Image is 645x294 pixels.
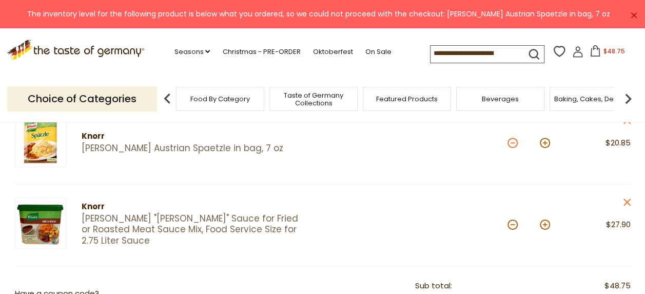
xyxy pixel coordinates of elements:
button: $48.75 [585,45,629,61]
a: Food By Category [190,95,250,103]
a: Oktoberfest [312,46,353,58]
a: [PERSON_NAME] "[PERSON_NAME]" Sauce for Fried or Roasted Meat Sauce Mix, Food Service Size for 2.... [82,213,305,246]
a: [PERSON_NAME] Austrian Spaetzle in bag, 7 oz [82,143,305,154]
div: Knorr [82,200,305,213]
a: Featured Products [376,95,438,103]
div: The inventory level for the following product is below what you ordered, so we could not proceed ... [8,8,629,20]
a: × [631,12,637,19]
a: Seasons [174,46,210,58]
img: Knorr Austrian Spaetzle in bag, 7 oz [15,116,66,167]
a: Beverages [482,95,519,103]
a: Baking, Cakes, Desserts [554,95,634,103]
a: Taste of Germany Collections [272,91,355,107]
span: $48.75 [603,47,624,56]
a: On Sale [365,46,391,58]
div: Knorr [82,130,305,143]
a: Christmas - PRE-ORDER [222,46,300,58]
img: next arrow [618,88,638,109]
img: Knorr "Braten" Sauce for Fried or Roasted Meat Sauce Mix, Food Service Size for 2.75 Liter Sauce [15,197,66,249]
span: $27.90 [606,219,631,230]
span: $48.75 [604,280,631,292]
img: previous arrow [157,88,178,109]
p: Choice of Categories [7,86,157,112]
span: Sub total: [415,280,452,291]
span: $20.85 [605,137,631,148]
